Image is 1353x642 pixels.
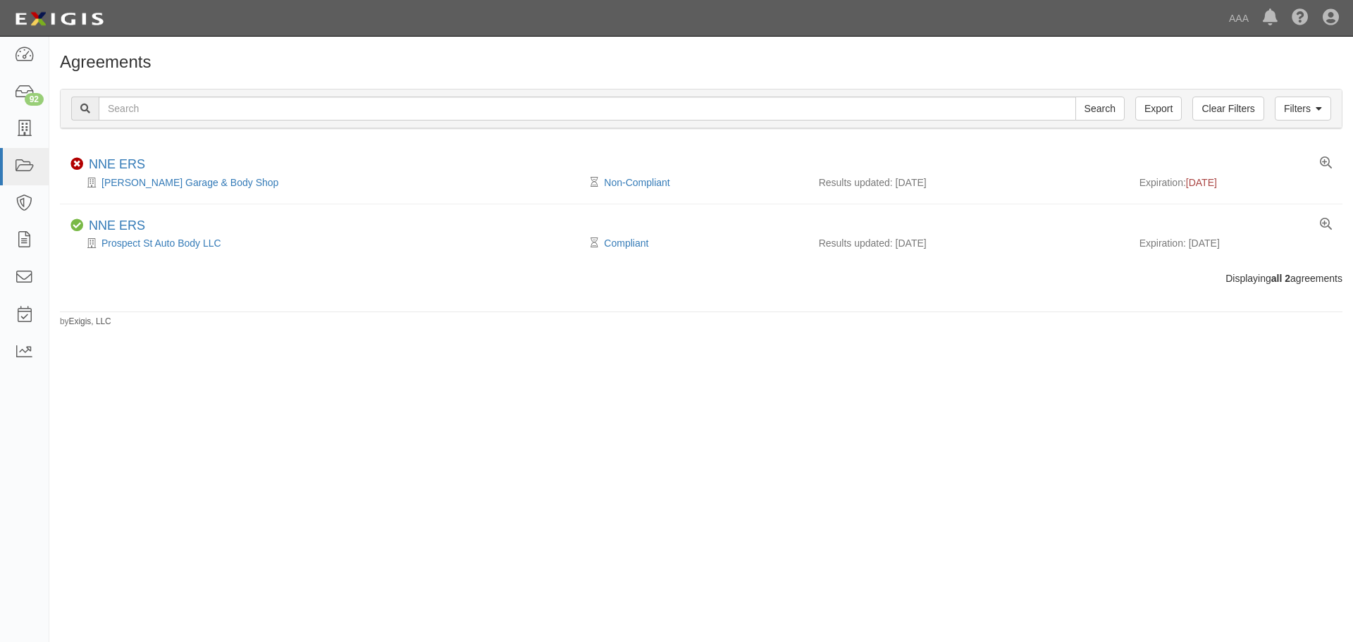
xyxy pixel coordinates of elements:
[819,236,1118,250] div: Results updated: [DATE]
[70,175,594,190] div: Beaulieu's Garage & Body Shop
[60,53,1342,71] h1: Agreements
[99,97,1076,121] input: Search
[591,178,598,187] i: Pending Review
[1292,10,1309,27] i: Help Center - Complianz
[70,236,594,250] div: Prospect St Auto Body LLC
[1075,97,1125,121] input: Search
[89,157,145,171] a: NNE ERS
[70,219,83,232] i: Compliant
[819,175,1118,190] div: Results updated: [DATE]
[1275,97,1331,121] a: Filters
[1192,97,1264,121] a: Clear Filters
[1271,273,1290,284] b: all 2
[25,93,44,106] div: 92
[101,177,278,188] a: [PERSON_NAME] Garage & Body Shop
[49,271,1353,285] div: Displaying agreements
[1320,157,1332,170] a: View results summary
[1320,218,1332,231] a: View results summary
[604,177,669,188] a: Non-Compliant
[1222,4,1256,32] a: AAA
[70,158,83,171] i: Non-Compliant
[89,218,145,233] a: NNE ERS
[60,316,111,328] small: by
[1139,175,1332,190] div: Expiration:
[1139,236,1332,250] div: Expiration: [DATE]
[1186,177,1217,188] span: [DATE]
[101,237,221,249] a: Prospect St Auto Body LLC
[69,316,111,326] a: Exigis, LLC
[89,157,145,173] div: NNE ERS
[591,238,598,248] i: Pending Review
[1135,97,1182,121] a: Export
[604,237,648,249] a: Compliant
[89,218,145,234] div: NNE ERS
[11,6,108,32] img: logo-5460c22ac91f19d4615b14bd174203de0afe785f0fc80cf4dbbc73dc1793850b.png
